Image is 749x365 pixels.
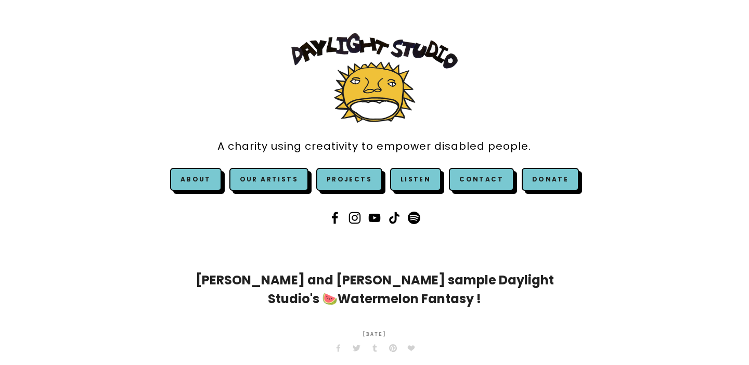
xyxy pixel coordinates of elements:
a: About [180,175,211,184]
a: Listen [401,175,431,184]
h1: [PERSON_NAME] and [PERSON_NAME] sample Daylight Studio's 🍉Watermelon Fantasy ! [174,271,575,308]
time: [DATE] [362,324,387,345]
a: A charity using creativity to empower disabled people. [217,135,531,158]
img: Daylight Studio [291,33,458,123]
a: Our Artists [229,168,308,191]
a: Donate [522,168,579,191]
a: Projects [316,168,382,191]
a: Contact [449,168,514,191]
